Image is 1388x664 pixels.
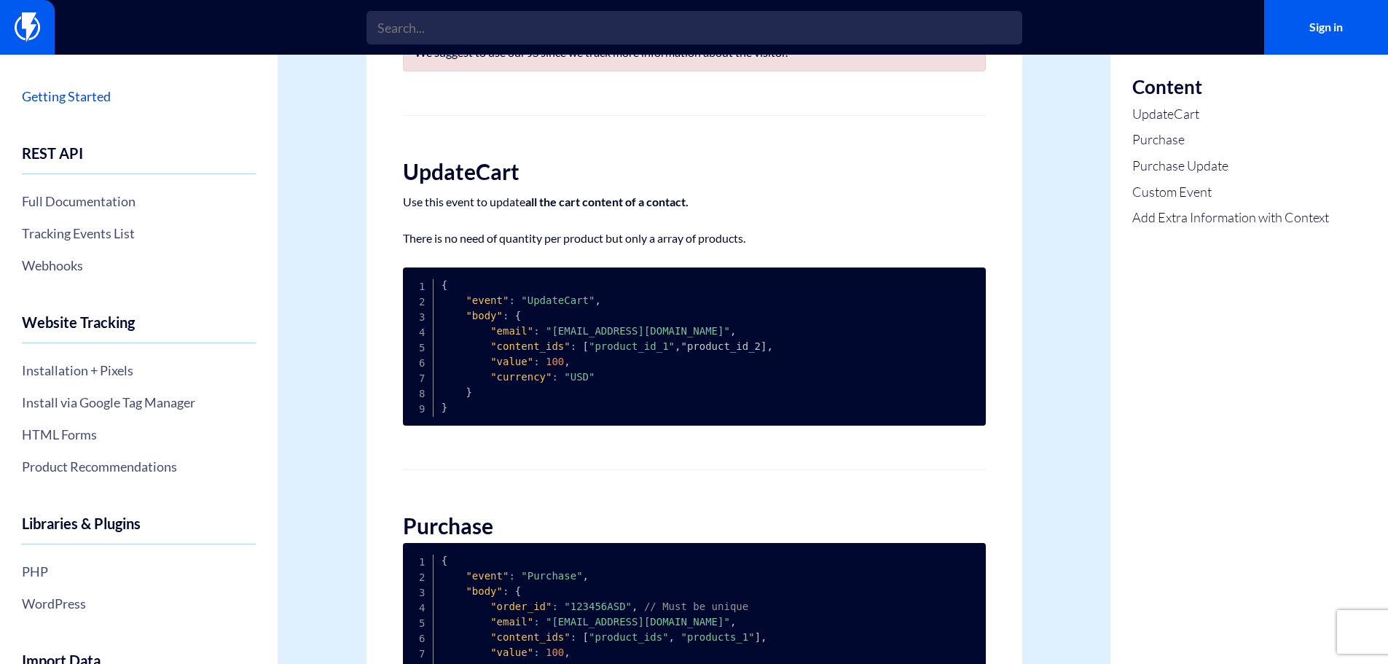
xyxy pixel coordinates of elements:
[546,647,564,658] span: 100
[490,340,571,352] span: "content_ids"
[515,585,521,597] span: {
[515,310,521,321] span: {
[552,371,557,383] span: :
[525,195,689,208] strong: all the cart content of a contact.
[571,340,576,352] span: :
[22,390,256,415] a: Install via Google Tag Manager
[503,585,509,597] span: :
[490,647,533,658] span: "value"
[589,631,669,643] span: "product_ids"
[509,570,514,582] span: :
[669,631,675,643] span: ,
[533,647,539,658] span: :
[583,631,589,643] span: [
[583,340,589,352] span: [
[490,616,533,628] span: "email"
[490,601,552,612] span: "order_id"
[1132,77,1329,98] h3: Content
[1132,130,1329,149] a: Purchase
[632,601,638,612] span: ,
[595,294,600,306] span: ,
[546,616,730,628] span: "[EMAIL_ADDRESS][DOMAIN_NAME]"
[546,356,564,367] span: 100
[442,402,447,413] span: }
[490,631,571,643] span: "content_ids"
[22,314,256,343] h4: Website Tracking
[766,340,772,352] span: ,
[490,325,533,337] span: "email"
[546,325,730,337] span: "[EMAIL_ADDRESS][DOMAIN_NAME]"
[466,310,503,321] span: "body"
[22,358,256,383] a: Installation + Pixels
[403,231,986,246] p: There is no need of quantity per product but only a array of products.
[509,294,514,306] span: :
[730,616,736,628] span: ,
[22,189,256,214] a: Full Documentation
[466,585,503,597] span: "body"
[442,279,447,291] span: {
[22,253,256,278] a: Webhooks
[571,631,576,643] span: :
[403,195,986,209] p: Use this event to update
[442,279,773,413] code: "product_id_2
[533,356,539,367] span: :
[521,570,582,582] span: "Purchase"
[583,570,589,582] span: ,
[490,371,552,383] span: "currency"
[533,616,539,628] span: :
[22,515,256,544] h4: Libraries & Plugins
[22,454,256,479] a: Product Recommendations
[1132,157,1329,176] a: Purchase Update
[521,294,595,306] span: "UpdateCart"
[1132,105,1329,124] a: UpdateCart
[675,340,681,352] span: ,
[1132,183,1329,202] a: Custom Event
[1132,208,1329,227] a: Add Extra Information with Context
[761,340,766,352] span: ]
[22,591,256,616] a: WordPress
[22,422,256,447] a: HTML Forms
[761,631,766,643] span: ,
[22,84,256,109] a: Getting Started
[403,160,986,184] h2: UpdateCart
[466,570,509,582] span: "event"
[755,631,761,643] span: ]
[644,601,748,612] span: // Must be unique
[366,11,1022,44] input: Search...
[552,601,557,612] span: :
[22,559,256,584] a: PHP
[564,601,632,612] span: "123456ASD"
[564,371,595,383] span: "USD"
[466,294,509,306] span: "event"
[503,310,509,321] span: :
[681,631,754,643] span: "products_1"
[22,145,256,174] h4: REST API
[533,325,539,337] span: :
[442,555,447,566] span: {
[564,356,570,367] span: ,
[564,647,570,658] span: ,
[490,356,533,367] span: "value"
[730,325,736,337] span: ,
[403,514,986,538] h2: Purchase
[466,386,471,398] span: }
[22,221,256,246] a: Tracking Events List
[589,340,675,352] span: "product_id_1"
